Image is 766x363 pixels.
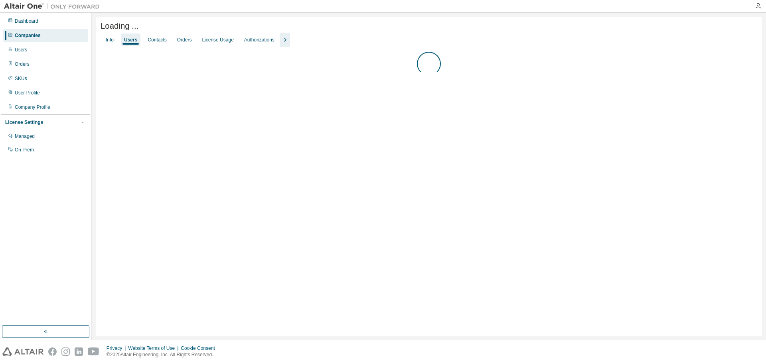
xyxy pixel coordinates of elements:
div: Contacts [148,37,166,43]
div: User Profile [15,90,40,96]
div: SKUs [15,75,27,82]
div: Dashboard [15,18,38,24]
div: Users [124,37,137,43]
div: Website Terms of Use [128,345,181,351]
div: Users [15,47,27,53]
p: © 2025 Altair Engineering, Inc. All Rights Reserved. [107,351,220,358]
img: youtube.svg [88,347,99,356]
div: Companies [15,32,41,39]
div: Company Profile [15,104,50,110]
div: Info [106,37,114,43]
div: License Settings [5,119,43,126]
img: altair_logo.svg [2,347,43,356]
img: Altair One [4,2,104,10]
img: instagram.svg [61,347,70,356]
div: On Prem [15,147,34,153]
div: Authorizations [244,37,274,43]
div: License Usage [202,37,233,43]
img: linkedin.svg [75,347,83,356]
div: Orders [15,61,30,67]
div: Privacy [107,345,128,351]
div: Orders [177,37,192,43]
img: facebook.svg [48,347,57,356]
div: Managed [15,133,35,139]
span: Loading ... [101,22,138,31]
div: Cookie Consent [181,345,219,351]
